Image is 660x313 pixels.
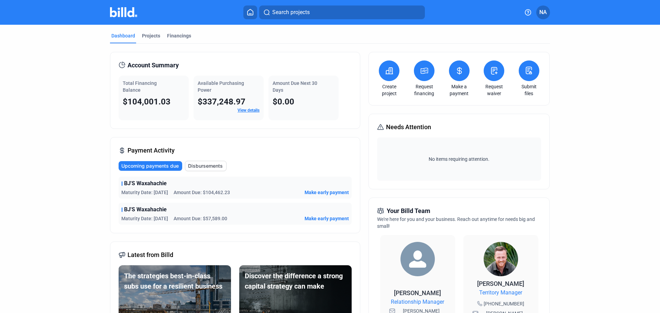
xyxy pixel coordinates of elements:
[128,60,179,70] span: Account Summary
[377,216,535,229] span: We're here for you and your business. Reach out anytime for needs big and small!
[479,289,522,297] span: Territory Manager
[128,146,175,155] span: Payment Activity
[482,83,506,97] a: Request waiver
[484,300,524,307] span: [PHONE_NUMBER]
[111,32,135,39] div: Dashboard
[412,83,436,97] a: Request financing
[121,163,179,169] span: Upcoming payments due
[245,271,346,291] div: Discover the difference a strong capital strategy can make
[272,8,310,16] span: Search projects
[517,83,541,97] a: Submit files
[174,189,230,196] span: Amount Due: $104,462.23
[305,215,349,222] span: Make early payment
[123,97,170,107] span: $104,001.03
[167,32,191,39] div: Financings
[539,8,547,16] span: NA
[110,7,137,17] img: Billd Company Logo
[391,298,444,306] span: Relationship Manager
[124,205,167,214] span: BJ'S Waxahachie
[394,289,441,297] span: [PERSON_NAME]
[124,179,167,188] span: BJ'S Waxahachie
[377,83,401,97] a: Create project
[477,280,524,287] span: [PERSON_NAME]
[238,108,260,113] a: View details
[142,32,160,39] div: Projects
[188,163,223,169] span: Disbursements
[124,271,225,291] div: The strategies best-in-class subs use for a resilient business
[174,215,227,222] span: Amount Due: $57,589.00
[128,250,173,260] span: Latest from Billd
[198,97,245,107] span: $337,248.97
[386,122,431,132] span: Needs Attention
[273,97,294,107] span: $0.00
[484,242,518,276] img: Territory Manager
[380,156,538,163] span: No items requiring attention.
[400,242,435,276] img: Relationship Manager
[387,206,430,216] span: Your Billd Team
[198,80,244,93] span: Available Purchasing Power
[273,80,317,93] span: Amount Due Next 30 Days
[123,80,157,93] span: Total Financing Balance
[305,189,349,196] span: Make early payment
[121,215,168,222] span: Maturity Date: [DATE]
[121,189,168,196] span: Maturity Date: [DATE]
[447,83,471,97] a: Make a payment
